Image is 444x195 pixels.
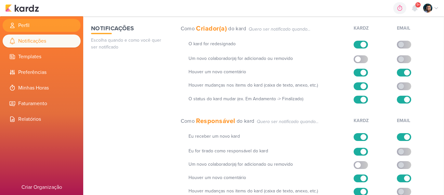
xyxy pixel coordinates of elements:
li: Notificações [3,35,81,48]
li: Perfil [3,19,81,32]
img: Eduardo Pinheiro [423,4,432,13]
span: Quero ser notificado quando... [254,118,319,125]
h2: Houver mudanças nos items do kard (caixa de texto, anexo, etc.) [189,82,350,89]
h2: Eu receber um novo kard [189,133,350,140]
h2: Eu for tirado como responsável do kard [189,147,350,154]
h2: O status do kard mudar (ex. Em Andamento -> Finalizado) [189,95,350,102]
h3: Criador(a) [195,24,228,33]
p: Escolha quando e como você quer ser notificado [91,37,168,50]
span: Quero ser notificado quando... [246,26,310,33]
li: Templates [3,50,81,63]
span: Kardz [354,25,369,31]
li: Relatórios [3,113,81,126]
img: kardz.app [5,4,39,12]
h2: Um novo colaborador(a) for adicionado ou removido [189,161,350,168]
span: 9+ [416,2,420,7]
h3: Responsável [195,117,237,126]
h3: Como [181,117,195,125]
li: Minhas Horas [3,81,81,94]
span: Email [397,118,410,123]
li: Faturamento [3,97,81,110]
h2: Houver um novo comentário [189,68,350,75]
span: Email [397,25,410,31]
h2: Um novo colaborador(a) for adicionado ou removido [189,55,350,62]
h2: Houver um novo comentário [189,174,350,181]
h3: do kard [237,117,255,125]
h1: Notificações [91,24,168,33]
span: Kardz [354,118,369,123]
h3: do kard [228,25,246,33]
li: Preferências [3,66,81,79]
h2: Houver mudanças nos items do kard (caixa de texto, anexo, etc.) [189,188,350,194]
h2: O kard for redesignado [189,40,350,47]
h3: Como [181,25,195,33]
